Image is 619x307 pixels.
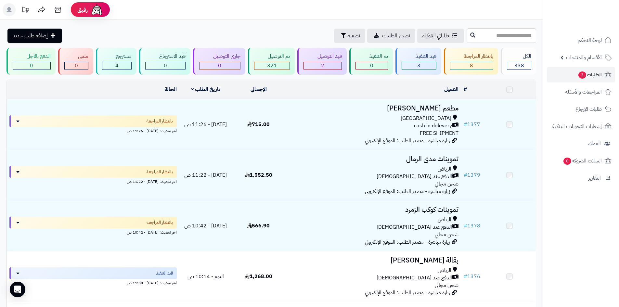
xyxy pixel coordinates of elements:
[199,53,240,60] div: جاري التوصيل
[5,48,57,75] a: الدفع بالآجل 0
[402,53,436,60] div: قيد التنفيذ
[464,171,467,179] span: #
[435,231,458,238] span: شحن مجاني
[464,171,480,179] a: #1379
[578,70,602,79] span: الطلبات
[464,222,467,230] span: #
[147,169,173,175] span: بانتظار المراجعة
[9,228,177,235] div: اخر تحديث: [DATE] - 10:42 ص
[9,127,177,134] div: اخر تحديث: [DATE] - 11:26 ص
[184,121,227,128] span: [DATE] - 11:26 ص
[184,222,227,230] span: [DATE] - 10:42 ص
[547,101,615,117] a: طلبات الإرجاع
[65,62,88,70] div: 0
[321,62,324,70] span: 2
[566,53,602,62] span: الأقسام والمنتجات
[251,85,267,93] a: الإجمالي
[348,48,394,75] a: تم التنفيذ 0
[464,222,480,230] a: #1378
[147,219,173,226] span: بانتظار المراجعة
[356,62,388,70] div: 0
[547,32,615,48] a: لوحة التحكم
[547,119,615,134] a: إشعارات التحويلات البنكية
[164,85,177,93] a: الحالة
[563,156,602,165] span: السلات المتروكة
[547,153,615,169] a: السلات المتروكة0
[254,62,290,70] div: 321
[303,53,342,60] div: قيد التوصيل
[138,48,192,75] a: قيد الاسترجاع 0
[402,62,436,70] div: 3
[464,121,467,128] span: #
[470,62,473,70] span: 8
[435,180,458,188] span: شحن مجاني
[348,32,360,40] span: تصفية
[147,118,173,124] span: بانتظار المراجعة
[10,282,25,297] div: Open Intercom Messenger
[382,32,410,40] span: تصدير الطلبات
[552,122,602,131] span: إشعارات التحويلات البنكية
[288,257,458,264] h3: بقالة [PERSON_NAME]
[464,273,467,280] span: #
[247,121,270,128] span: 715.00
[578,36,602,45] span: لوحة التحكم
[450,53,494,60] div: بانتظار المراجعة
[377,173,452,180] span: الدفع عند [DEMOGRAPHIC_DATA]
[288,155,458,163] h3: تموينات مدى الرمال
[296,48,348,75] a: قيد التوصيل 2
[547,170,615,186] a: التقارير
[77,6,88,14] span: رفيق
[450,62,493,70] div: 8
[575,105,602,114] span: طلبات الإرجاع
[575,18,613,32] img: logo-2.png
[187,273,224,280] span: اليوم - 10:14 ص
[75,62,78,70] span: 0
[417,62,420,70] span: 3
[367,29,415,43] a: تصدير الطلبات
[218,62,221,70] span: 0
[435,281,458,289] span: شحن مجاني
[146,62,185,70] div: 0
[7,29,62,43] a: إضافة طلب جديد
[438,216,451,224] span: الرياض
[90,3,103,16] img: ai-face.png
[464,121,480,128] a: #1377
[563,158,571,165] span: 0
[13,53,51,60] div: الدفع بالآجل
[438,165,451,173] span: الرياض
[365,187,450,195] span: زيارة مباشرة - مصدر الطلب: الموقع الإلكتروني
[565,87,602,96] span: المراجعات والأسئلة
[247,48,296,75] a: تم التوصيل 321
[499,48,537,75] a: الكل338
[464,273,480,280] a: #1376
[13,62,50,70] div: 0
[365,289,450,297] span: زيارة مباشرة - مصدر الطلب: الموقع الإلكتروني
[145,53,186,60] div: قيد الاسترجاع
[95,48,138,75] a: مسترجع 4
[102,62,131,70] div: 4
[64,53,89,60] div: ملغي
[254,53,290,60] div: تم التوصيل
[507,53,531,60] div: الكل
[547,67,615,83] a: الطلبات3
[200,62,240,70] div: 0
[438,267,451,274] span: الرياض
[401,115,451,122] span: [GEOGRAPHIC_DATA]
[377,274,452,282] span: الدفع عند [DEMOGRAPHIC_DATA]
[365,238,450,246] span: زيارة مباشرة - مصدر الطلب: الموقع الإلكتروني
[304,62,342,70] div: 2
[547,136,615,151] a: العملاء
[191,85,221,93] a: تاريخ الطلب
[13,32,48,40] span: إضافة طلب جديد
[288,206,458,213] h3: تموينات كوكب الزمرد
[184,171,227,179] span: [DATE] - 11:22 ص
[164,62,167,70] span: 0
[17,3,33,18] a: تحديثات المنصة
[464,85,467,93] a: #
[365,137,450,145] span: زيارة مباشرة - مصدر الطلب: الموقع الإلكتروني
[420,129,458,137] span: FREE SHIPMENT
[247,222,270,230] span: 566.90
[370,62,373,70] span: 0
[245,171,272,179] span: 1,552.50
[514,62,524,70] span: 338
